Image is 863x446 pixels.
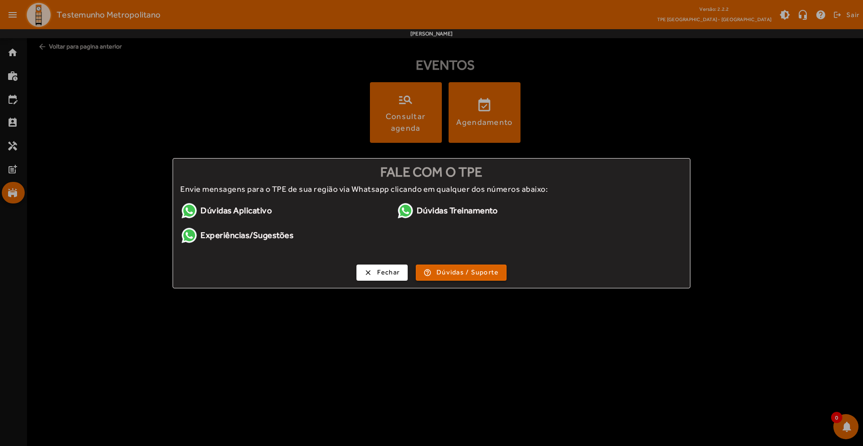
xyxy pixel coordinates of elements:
div: Envie mensagens para o TPE de sua região via Whatsapp clicando em qualquer dos números abaixo: [180,184,683,194]
button: Fechar [356,265,408,281]
a: Dúvidas Treinamento [396,202,606,220]
img: Whatsapp [180,226,198,244]
img: Whatsapp [180,202,198,220]
a: Experiências/Sugestões [180,226,390,244]
span: Dúvidas / Suporte [436,267,498,278]
img: Whatsapp [396,202,414,220]
span: Fale com o TPE [380,164,482,180]
a: Dúvidas Aplicativo [180,202,390,220]
span: Fechar [377,267,400,278]
button: Dúvidas / Suporte [416,265,507,281]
